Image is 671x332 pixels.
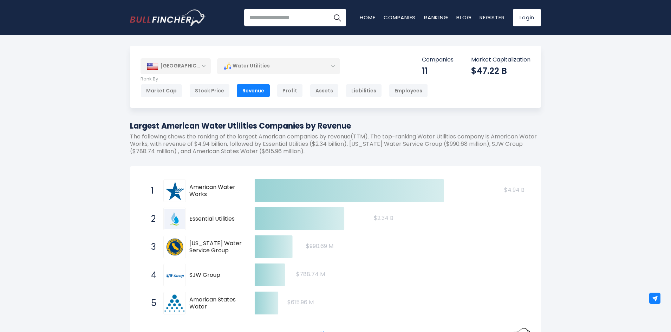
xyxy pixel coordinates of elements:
[287,298,314,306] text: $615.96 M
[328,9,346,26] button: Search
[189,84,230,97] div: Stock Price
[141,58,211,74] div: [GEOGRAPHIC_DATA]
[513,9,541,26] a: Login
[237,84,270,97] div: Revenue
[164,237,185,257] img: California Water Service Group
[422,65,454,76] div: 11
[165,182,184,200] img: American Water Works
[456,14,471,21] a: Blog
[164,209,185,229] img: Essential Utilities
[277,84,303,97] div: Profit
[130,133,541,155] p: The following shows the ranking of the largest American companies by revenue(TTM). The top-rankin...
[189,272,242,279] span: SJW Group
[346,84,382,97] div: Liabilities
[306,242,333,250] text: $990.69 M
[148,269,155,281] span: 4
[384,14,416,21] a: Companies
[296,270,325,278] text: $788.74 M
[422,56,454,64] p: Companies
[480,14,504,21] a: Register
[148,297,155,309] span: 5
[189,296,242,311] span: American States Water
[217,58,340,74] div: Water Utilities
[130,9,206,26] img: Bullfincher logo
[471,56,530,64] p: Market Capitalization
[148,241,155,253] span: 3
[130,9,206,26] a: Go to homepage
[130,120,541,132] h1: Largest American Water Utilities Companies by Revenue
[424,14,448,21] a: Ranking
[141,76,428,82] p: Rank By
[189,215,242,223] span: Essential Utilities
[310,84,339,97] div: Assets
[148,185,155,197] span: 1
[189,184,242,198] span: American Water Works
[141,84,182,97] div: Market Cap
[471,65,530,76] div: $47.22 B
[164,293,185,313] img: American States Water
[164,265,185,285] img: SJW Group
[189,240,242,255] span: [US_STATE] Water Service Group
[148,213,155,225] span: 2
[504,186,525,194] text: $4.94 B
[374,214,393,222] text: $2.34 B
[360,14,375,21] a: Home
[389,84,428,97] div: Employees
